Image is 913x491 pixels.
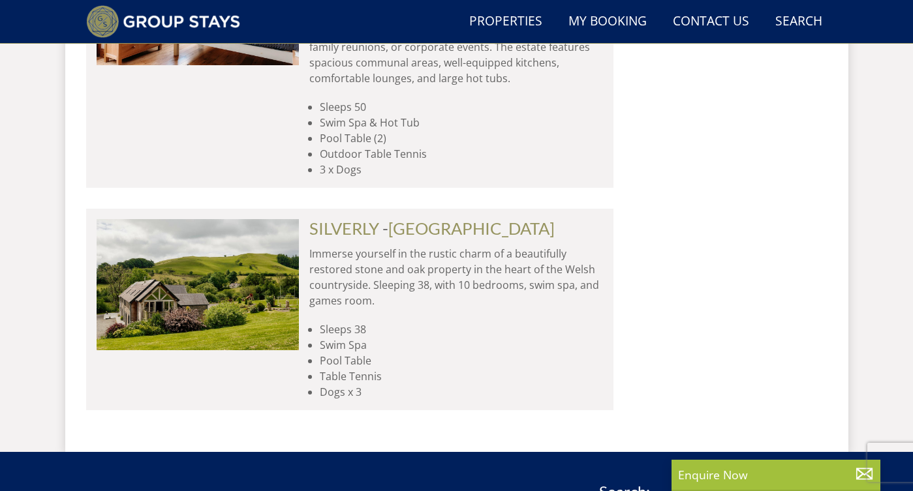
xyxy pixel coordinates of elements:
[97,219,299,350] img: Silverly_Holiday_Home_Aberystwyth_Sleeps_27.original.jpg
[320,146,603,162] li: Outdoor Table Tennis
[320,384,603,400] li: Dogs x 3
[320,162,603,177] li: 3 x Dogs
[320,321,603,337] li: Sleeps 38
[309,218,379,238] a: SILVERLY
[86,5,241,38] img: Group Stays
[320,99,603,115] li: Sleeps 50
[770,7,828,37] a: Search
[320,130,603,146] li: Pool Table (2)
[464,7,548,37] a: Properties
[320,115,603,130] li: Swim Spa & Hot Tub
[678,466,874,483] p: Enquire Now
[320,337,603,353] li: Swim Spa
[320,368,603,384] li: Table Tennis
[668,7,754,37] a: Contact Us
[309,246,603,308] p: Immerse yourself in the rustic charm of a beautifully restored stone and oak property in the hear...
[320,353,603,368] li: Pool Table
[563,7,652,37] a: My Booking
[388,218,555,238] a: [GEOGRAPHIC_DATA]
[382,218,555,238] span: -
